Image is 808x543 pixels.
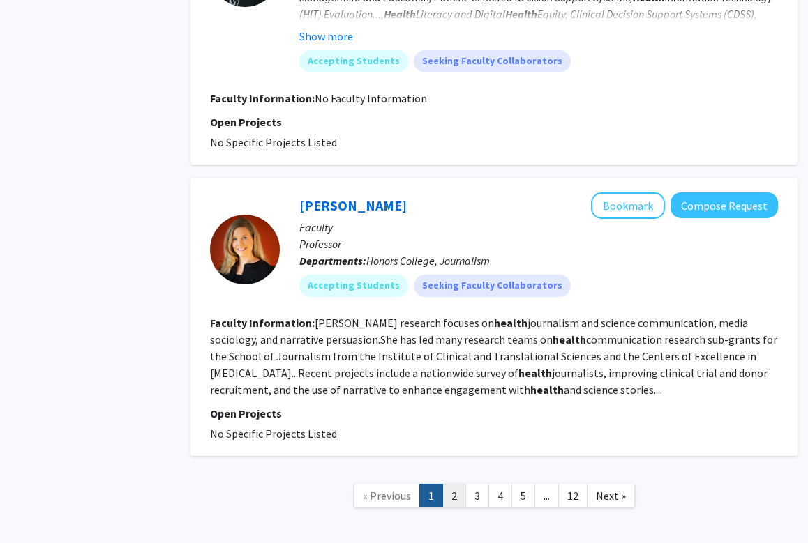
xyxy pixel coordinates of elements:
[442,484,466,508] a: 2
[210,405,778,422] p: Open Projects
[419,484,443,508] a: 1
[366,254,490,268] span: Honors College, Journalism
[190,470,798,526] nav: Page navigation
[10,480,59,533] iframe: Chat
[511,484,535,508] a: 5
[591,192,665,219] button: Add Amanda Hinnant to Bookmarks
[414,50,571,72] mat-chip: Seeking Faculty Collaborators
[465,484,489,508] a: 3
[299,219,778,236] p: Faculty
[299,197,407,214] a: [PERSON_NAME]
[299,50,408,72] mat-chip: Accepting Students
[384,7,416,21] b: Health
[210,114,778,130] p: Open Projects
[363,489,411,503] span: « Previous
[518,366,552,380] b: health
[299,254,366,268] b: Departments:
[558,484,588,508] a: 12
[596,489,626,503] span: Next »
[299,275,408,297] mat-chip: Accepting Students
[414,275,571,297] mat-chip: Seeking Faculty Collaborators
[544,489,550,503] span: ...
[505,7,537,21] b: Health
[299,28,353,45] button: Show more
[315,91,427,105] span: No Faculty Information
[210,135,337,149] span: No Specific Projects Listed
[488,484,512,508] a: 4
[587,484,635,508] a: Next
[354,484,420,508] a: Previous Page
[210,427,337,441] span: No Specific Projects Listed
[210,316,315,330] b: Faculty Information:
[494,316,528,330] b: health
[210,91,315,105] b: Faculty Information:
[299,236,778,252] p: Professor
[553,332,586,346] b: health
[671,192,778,218] button: Compose Request to Amanda Hinnant
[210,316,777,397] fg-read-more: [PERSON_NAME] research focuses on journalism and science communication, media sociology, and narr...
[530,383,564,397] b: health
